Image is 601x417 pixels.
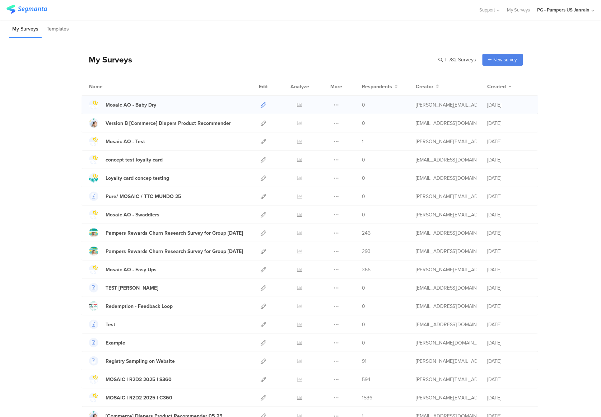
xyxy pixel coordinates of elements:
[106,211,159,219] div: Mosaic AO - Swaddlers
[488,83,506,90] span: Created
[89,83,132,90] div: Name
[362,339,365,347] span: 0
[289,78,311,95] div: Analyze
[89,210,159,219] a: Mosaic AO - Swaddlers
[488,174,531,182] div: [DATE]
[89,118,231,128] a: Version B [Commerce] Diapers Product Recommender
[362,156,365,164] span: 0
[488,120,531,127] div: [DATE]
[362,303,365,310] span: 0
[362,376,371,383] span: 594
[488,211,531,219] div: [DATE]
[106,339,125,347] div: Example
[362,211,365,219] span: 0
[416,120,477,127] div: hougui.yh.1@pg.com
[416,156,477,164] div: cardosoteixeiral.c@pg.com
[488,248,531,255] div: [DATE]
[416,339,477,347] div: csordas.lc@pg.com
[416,266,477,273] div: simanski.c@pg.com
[89,228,243,238] a: Pampers Rewards Churn Research Survey for Group [DATE]
[416,394,477,402] div: simanski.c@pg.com
[488,266,531,273] div: [DATE]
[106,266,157,273] div: Mosaic AO - Easy Ups
[416,83,433,90] span: Creator
[106,156,163,164] div: concept test loyalty card
[362,101,365,109] span: 0
[362,120,365,127] span: 0
[488,303,531,310] div: [DATE]
[89,155,163,164] a: concept test loyalty card
[488,83,512,90] button: Created
[106,120,231,127] div: Version B [Commerce] Diapers Product Recommender
[89,356,175,366] a: Registry Sampling on Website
[89,338,125,347] a: Example
[106,284,158,292] div: TEST Jasmin
[89,137,145,146] a: Mosaic AO - Test
[488,284,531,292] div: [DATE]
[89,301,173,311] a: Redemption - Feedback Loop
[362,229,371,237] span: 246
[362,321,365,328] span: 0
[106,229,243,237] div: Pampers Rewards Churn Research Survey for Group 2 July 2025
[488,339,531,347] div: [DATE]
[106,101,156,109] div: Mosaic AO - Baby Dry
[416,321,477,328] div: zanolla.l@pg.com
[362,138,364,145] span: 1
[106,376,172,383] div: MOSAIC | R2D2 2025 | S360
[488,394,531,402] div: [DATE]
[106,321,115,328] div: Test
[9,21,42,38] li: My Surveys
[106,138,145,145] div: Mosaic AO - Test
[329,78,344,95] div: More
[488,138,531,145] div: [DATE]
[81,53,132,66] div: My Surveys
[480,6,495,13] span: Support
[449,56,476,64] span: 782 Surveys
[362,357,367,365] span: 91
[416,138,477,145] div: simanski.c@pg.com
[362,174,365,182] span: 0
[89,375,172,384] a: MOSAIC | R2D2 2025 | S360
[416,376,477,383] div: simanski.c@pg.com
[416,211,477,219] div: simanski.c@pg.com
[89,320,115,329] a: Test
[106,193,181,200] div: Pure/ MOSAIC / TTC MUNDO 25
[89,192,181,201] a: Pure/ MOSAIC / TTC MUNDO 25
[106,248,243,255] div: Pampers Rewards Churn Research Survey for Group 1 July 2025
[416,193,477,200] div: simanski.c@pg.com
[362,394,372,402] span: 1536
[416,357,477,365] div: simanski.c@pg.com
[362,248,371,255] span: 293
[416,174,477,182] div: cardosoteixeiral.c@pg.com
[488,156,531,164] div: [DATE]
[416,229,477,237] div: fjaili.r@pg.com
[89,100,156,109] a: Mosaic AO - Baby Dry
[416,101,477,109] div: simanski.c@pg.com
[488,229,531,237] div: [DATE]
[416,248,477,255] div: fjaili.r@pg.com
[106,357,175,365] div: Registry Sampling on Website
[89,393,172,402] a: MOSAIC | R2D2 2025 | C360
[106,394,172,402] div: MOSAIC | R2D2 2025 | C360
[494,56,517,63] span: New survey
[106,303,173,310] div: Redemption - Feedback Loop
[537,6,590,13] div: PG - Pampers US Janrain
[89,265,157,274] a: Mosaic AO - Easy Ups
[89,247,243,256] a: Pampers Rewards Churn Research Survey for Group [DATE]
[6,5,47,14] img: segmanta logo
[362,284,365,292] span: 0
[256,78,271,95] div: Edit
[89,173,169,183] a: Loyalty card concep testing
[362,266,371,273] span: 366
[416,284,477,292] div: martens.j.1@pg.com
[488,193,531,200] div: [DATE]
[488,321,531,328] div: [DATE]
[362,193,365,200] span: 0
[416,303,477,310] div: zanolla.l@pg.com
[488,101,531,109] div: [DATE]
[43,21,72,38] li: Templates
[416,83,439,90] button: Creator
[488,357,531,365] div: [DATE]
[488,376,531,383] div: [DATE]
[362,83,398,90] button: Respondents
